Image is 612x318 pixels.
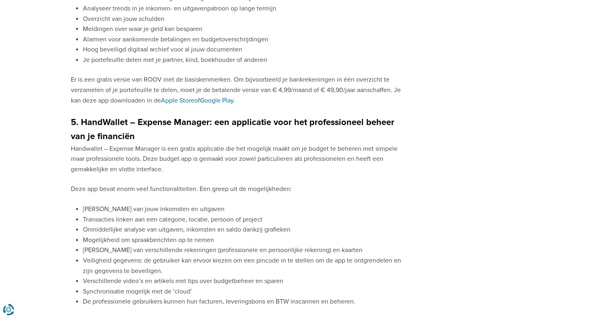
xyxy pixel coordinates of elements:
p: Er is een gratis versie van ROOV met de basiskenmerken. Om bijvoorbeeld je bankrekeningen in één ... [71,75,405,106]
li: Onmiddellijke analyse van uitgaven, inkomsten en saldo dankzij grafieken [83,225,405,235]
li: Veiligheid gegevens: de gebruiker kan ervoor kiezen om een pincode in te stellen om de app te ont... [83,256,405,276]
li: De professionele gebruikers kunnen hun facturen, leveringsbons en BTW inscannen en beheren. [83,297,405,307]
li: [PERSON_NAME] van jouw inkomsten en uitgaven [83,204,405,215]
li: Je portefeuille delen met je partner, kind, boekhouder of anderen [83,55,405,66]
a: Google Play [200,96,233,105]
li: [PERSON_NAME] van verschillende rekeningen (professionele en persoonlijke rekening) en kaarten [83,245,405,256]
li: Analyseer trends in je inkomen- en uitgavenpatroon op lange termijn [83,4,405,14]
li: Verschillende video’s en artikels met tips over budgetbeheer en sparen [83,276,405,287]
strong: 5. HandWallet – Expense Manager: een applicatie voor het professioneel beheer van je financiën [71,117,394,142]
li: Overzicht van jouw schulden [83,14,405,25]
li: Synchronisatie mogelijk met de ‘cloud’ [83,287,405,297]
p: Deze app bevat enorm veel functionaliteiten. Een greep uit de mogelijkheden: [71,184,405,195]
a: Apple Store [161,96,194,105]
li: Mogelijkheid om spraakberichten op te nemen [83,235,405,246]
li: Transacties linken aan een categorie, locatie, persoon of project [83,215,405,225]
li: Hoog beveiligd digitaal archief voor al jouw documenten [83,45,405,55]
p: Handwallet – Expense Manager is een gratis applicatie die het mogelijk maakt om je budget te behe... [71,144,405,175]
li: Alarmen voor aankomende betalingen en budgetoverschrijdingen [83,35,405,45]
li: Meldingen over waar je geld kan besparen [83,24,405,35]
